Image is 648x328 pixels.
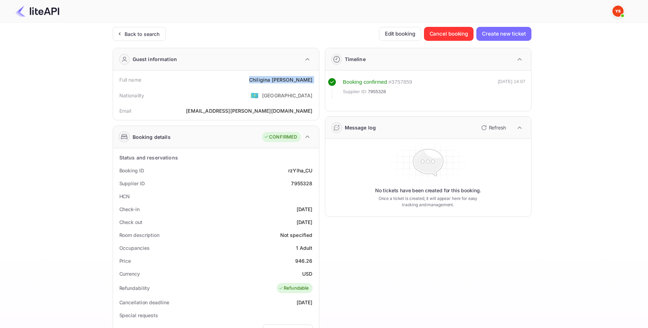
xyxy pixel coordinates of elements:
[373,195,483,208] p: Once a ticket is created, it will appear here for easy tracking and management.
[345,124,376,131] div: Message log
[119,193,130,200] div: HCN
[133,133,171,141] div: Booking details
[119,180,145,187] div: Supplier ID
[295,257,313,264] div: 946.26
[186,107,312,114] div: [EMAIL_ADDRESS][PERSON_NAME][DOMAIN_NAME]
[119,231,159,239] div: Room description
[119,107,132,114] div: Email
[297,218,313,226] div: [DATE]
[288,167,312,174] div: rzYlha_CU
[119,206,140,213] div: Check-in
[249,76,312,83] div: Chiligina [PERSON_NAME]
[302,270,312,277] div: USD
[476,27,531,41] button: Create new ticket
[379,27,421,41] button: Edit booking
[388,78,412,86] div: # 3757859
[278,285,309,292] div: Refundable
[343,78,387,86] div: Booking confirmed
[119,312,158,319] div: Special requests
[119,244,150,252] div: Occupancies
[119,284,150,292] div: Refundability
[345,55,366,63] div: Timeline
[119,257,131,264] div: Price
[119,218,142,226] div: Check out
[297,206,313,213] div: [DATE]
[368,88,386,95] span: 7955328
[280,231,313,239] div: Not specified
[424,27,474,41] button: Cancel booking
[343,88,367,95] span: Supplier ID:
[375,187,481,194] p: No tickets have been created for this booking.
[489,124,506,131] p: Refresh
[15,6,59,17] img: LiteAPI Logo
[119,299,169,306] div: Cancellation deadline
[612,6,624,17] img: Yandex Support
[119,270,140,277] div: Currency
[133,55,177,63] div: Guest information
[119,154,178,161] div: Status and reservations
[125,30,160,38] div: Back to search
[119,92,144,99] div: Nationality
[119,76,141,83] div: Full name
[264,134,297,141] div: CONFIRMED
[477,122,509,133] button: Refresh
[296,244,312,252] div: 1 Adult
[297,299,313,306] div: [DATE]
[291,180,312,187] div: 7955328
[498,78,526,98] div: [DATE] 14:07
[119,167,144,174] div: Booking ID
[262,92,313,99] div: [GEOGRAPHIC_DATA]
[251,89,259,102] span: United States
